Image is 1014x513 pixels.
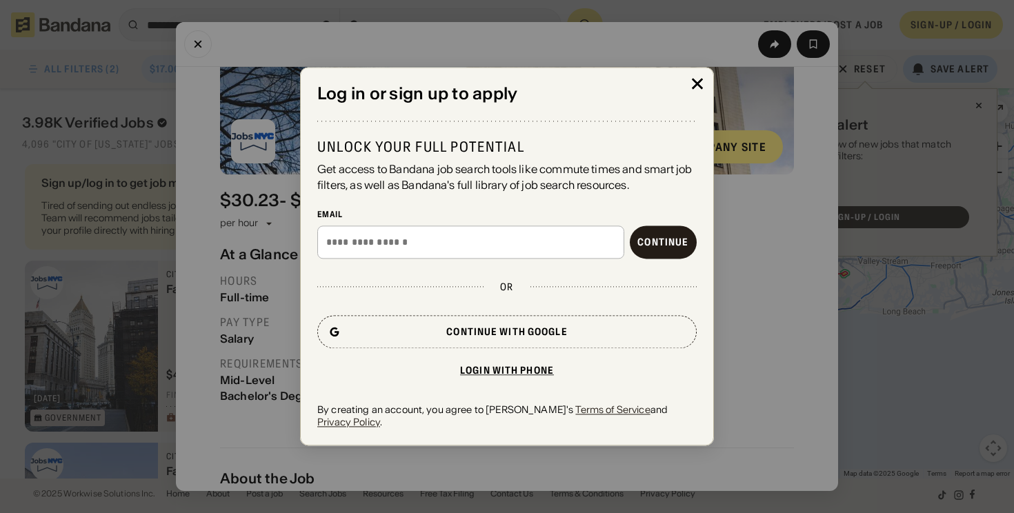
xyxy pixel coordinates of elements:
div: Unlock your full potential [317,139,697,157]
div: or [500,281,513,293]
div: Login with phone [460,365,554,375]
div: Continue with Google [446,327,567,336]
a: Terms of Service [575,403,650,416]
a: Privacy Policy [317,416,380,428]
div: Email [317,209,697,220]
div: Get access to Bandana job search tools like commute times and smart job filters, as well as Banda... [317,162,697,193]
div: By creating an account, you agree to [PERSON_NAME]'s and . [317,403,697,428]
div: Log in or sign up to apply [317,84,697,104]
div: Continue [637,237,688,247]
